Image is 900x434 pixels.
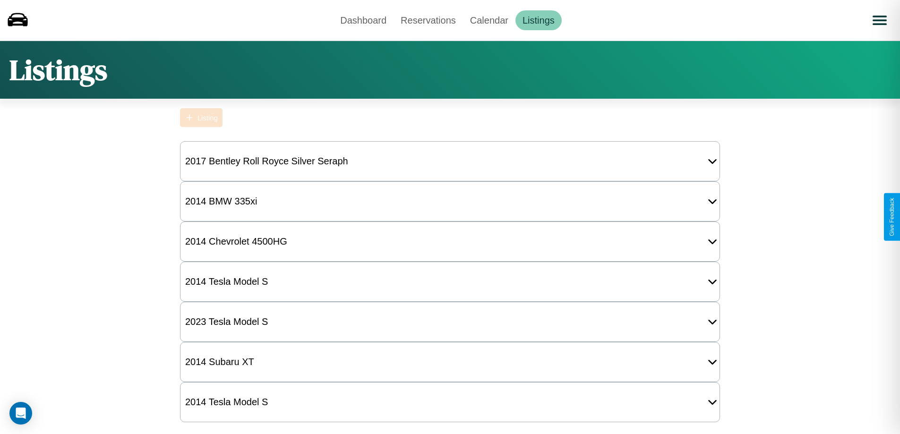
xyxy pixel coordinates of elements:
h1: Listings [9,51,107,89]
div: 2014 Subaru XT [180,352,259,372]
div: 2014 Chevrolet 4500HG [180,231,292,252]
div: Listing [197,114,218,122]
a: Listings [515,10,562,30]
div: Give Feedback [889,198,895,236]
button: Listing [180,108,223,127]
div: 2014 Tesla Model S [180,392,273,412]
div: Open Intercom Messenger [9,402,32,425]
a: Calendar [463,10,515,30]
a: Dashboard [333,10,394,30]
div: 2017 Bentley Roll Royce Silver Seraph [180,151,353,171]
div: 2014 BMW 335xi [180,191,262,212]
div: 2023 Tesla Model S [180,312,273,332]
a: Reservations [394,10,463,30]
div: 2014 Tesla Model S [180,272,273,292]
button: Open menu [866,7,893,34]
